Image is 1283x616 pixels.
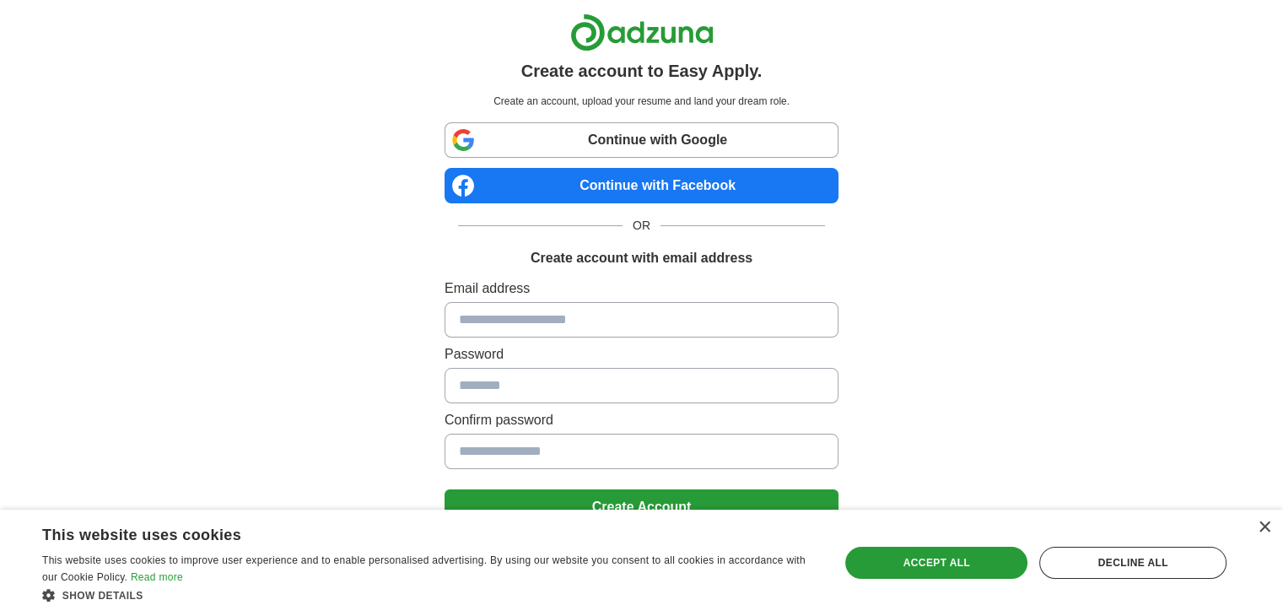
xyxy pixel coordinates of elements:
[42,554,806,583] span: This website uses cookies to improve user experience and to enable personalised advertising. By u...
[445,489,838,525] button: Create Account
[42,586,816,603] div: Show details
[448,94,835,109] p: Create an account, upload your resume and land your dream role.
[1039,547,1226,579] div: Decline all
[1258,521,1270,534] div: Close
[531,248,752,268] h1: Create account with email address
[62,590,143,602] span: Show details
[445,122,838,158] a: Continue with Google
[445,410,838,430] label: Confirm password
[42,520,774,545] div: This website uses cookies
[445,168,838,203] a: Continue with Facebook
[445,344,838,365] label: Password
[131,571,183,583] a: Read more, opens a new window
[570,14,714,51] img: Adzuna logo
[521,58,763,84] h1: Create account to Easy Apply.
[445,278,838,299] label: Email address
[623,217,660,235] span: OR
[845,547,1027,579] div: Accept all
